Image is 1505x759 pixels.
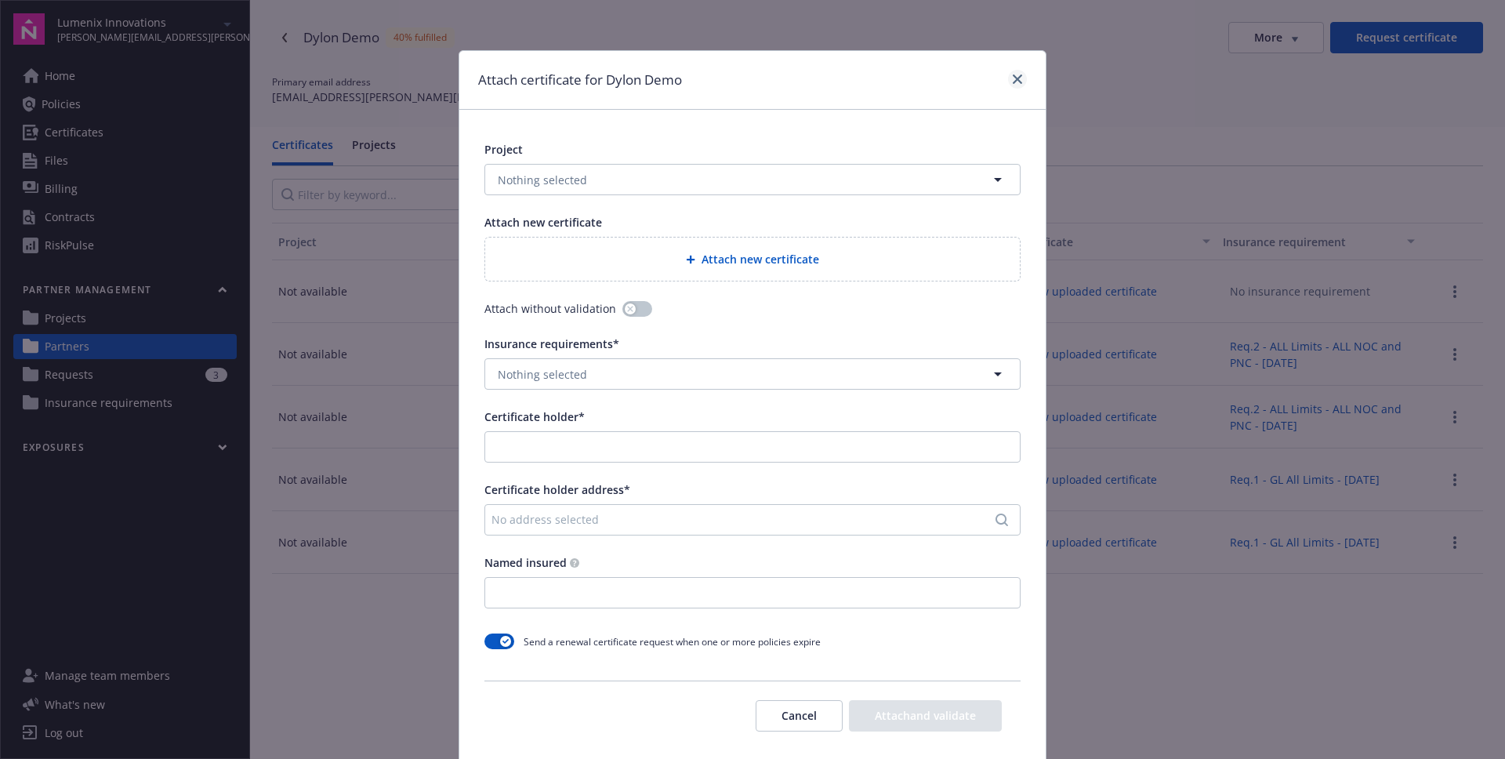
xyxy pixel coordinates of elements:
button: No address selected [484,504,1021,536]
span: Attach new certificate [484,215,602,230]
span: Nothing selected [498,366,587,383]
span: Certificate holder* [484,409,585,424]
h1: Attach certificate for Dylon Demo [478,70,682,90]
button: Nothing selected [484,358,1021,390]
div: No address selected [491,511,998,528]
svg: Search [995,514,1008,526]
button: Nothing selected [484,164,1021,195]
div: Attach new certificate [484,237,1021,281]
span: Send a renewal certificate request when one or more policies expire [524,635,821,648]
span: Insurance requirements* [484,336,619,351]
span: Nothing selected [498,172,587,188]
span: Project [484,142,523,157]
span: Attach without validation [484,300,616,317]
button: Cancel [756,700,843,732]
span: Certificate holder address* [484,482,630,497]
a: close [1008,70,1027,89]
span: Attach new certificate [702,251,819,267]
span: Named insured [484,555,567,570]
